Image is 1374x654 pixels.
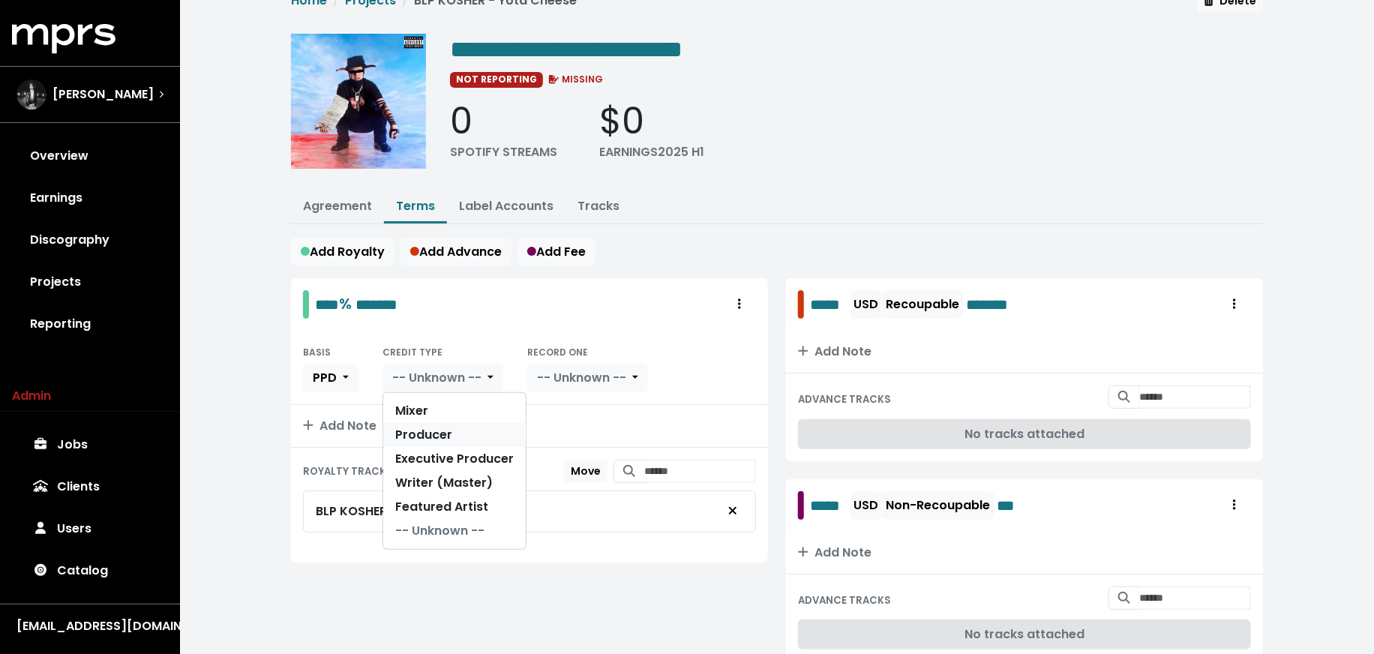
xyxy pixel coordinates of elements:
[313,369,337,386] span: PPD
[303,417,376,434] span: Add Note
[967,293,1035,316] span: Edit value
[12,466,168,508] a: Clients
[400,238,511,266] button: Add Advance
[798,343,871,360] span: Add Note
[798,619,1251,649] div: No tracks attached
[12,261,168,303] a: Projects
[16,79,46,109] img: The selected account / producer
[383,447,526,471] a: Executive Producer
[316,502,472,520] div: BLP KOSHER - Yota Cheese
[459,197,553,214] a: Label Accounts
[798,392,891,406] small: ADVANCE TRACKS
[1218,491,1251,520] button: Royalty administration options
[12,29,115,46] a: mprs logo
[854,496,879,514] span: USD
[396,197,435,214] a: Terms
[577,197,619,214] a: Tracks
[1218,290,1251,319] button: Royalty administration options
[12,550,168,592] a: Catalog
[786,331,1263,373] button: Add Note
[382,346,442,358] small: CREDIT TYPE
[383,399,526,423] a: Mixer
[644,460,756,483] input: Search for tracks by title and link them to this royalty
[997,494,1024,517] span: Edit value
[450,72,543,87] span: NOT REPORTING
[786,532,1263,574] button: Add Note
[883,491,994,520] button: Non-Recoupable
[383,423,526,447] a: Producer
[303,364,358,392] button: PPD
[798,419,1251,449] div: No tracks attached
[12,616,168,636] button: [EMAIL_ADDRESS][DOMAIN_NAME]
[315,297,339,312] span: Edit value
[355,297,397,312] span: Edit value
[1139,385,1251,409] input: Search for tracks by title and link them to this advance
[599,100,704,143] div: $0
[303,346,331,358] small: BASIS
[537,369,626,386] span: -- Unknown --
[527,243,586,260] span: Add Fee
[12,508,168,550] a: Users
[410,243,502,260] span: Add Advance
[303,464,393,478] small: ROYALTY TRACKS
[383,471,526,495] a: Writer (Master)
[854,295,879,313] span: USD
[716,497,749,526] button: Remove royalty target
[12,135,168,177] a: Overview
[571,463,601,478] span: Move
[12,424,168,466] a: Jobs
[303,197,372,214] a: Agreement
[850,290,883,319] button: USD
[450,100,557,143] div: 0
[12,177,168,219] a: Earnings
[450,143,557,161] div: SPOTIFY STREAMS
[52,85,154,103] span: [PERSON_NAME]
[798,593,891,607] small: ADVANCE TRACKS
[723,290,756,319] button: Royalty administration options
[564,460,607,483] button: Move
[383,519,526,543] a: -- Unknown --
[339,293,352,314] span: %
[517,238,595,266] button: Add Fee
[886,496,991,514] span: Non-Recoupable
[12,219,168,261] a: Discography
[301,243,385,260] span: Add Royalty
[291,238,394,266] button: Add Royalty
[12,303,168,345] a: Reporting
[798,544,871,561] span: Add Note
[392,369,481,386] span: -- Unknown --
[599,143,704,161] div: EARNINGS 2025 H1
[291,34,426,169] img: Album cover for this project
[886,295,960,313] span: Recoupable
[16,617,163,635] div: [EMAIL_ADDRESS][DOMAIN_NAME]
[810,494,847,517] span: Edit value
[450,37,682,61] span: Edit value
[382,364,503,392] button: -- Unknown --
[883,290,964,319] button: Recoupable
[527,346,588,358] small: RECORD ONE
[1139,586,1251,610] input: Search for tracks by title and link them to this advance
[850,491,883,520] button: USD
[527,364,648,392] button: -- Unknown --
[546,73,604,85] span: MISSING
[810,293,847,316] span: Edit value
[291,405,768,447] button: Add Note
[383,495,526,519] a: Featured Artist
